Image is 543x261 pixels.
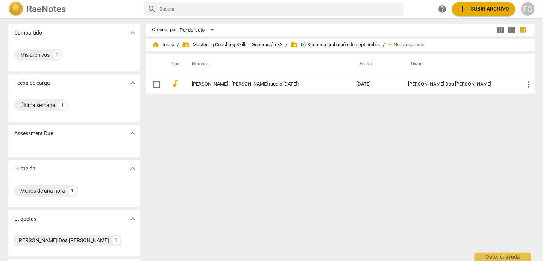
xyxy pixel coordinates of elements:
[8,2,23,17] img: Logo
[14,215,36,223] p: Etiquetas
[402,54,518,75] th: Owner
[159,3,401,15] input: Buscar
[165,54,183,75] th: Tipo
[394,42,425,48] span: Nueva carpeta
[458,5,467,14] span: add
[438,5,447,14] span: help
[383,42,385,48] span: /
[350,75,402,94] td: [DATE]
[524,80,533,89] span: more_vert
[127,77,138,89] button: Mostrar más
[177,42,179,48] span: /
[58,101,67,110] div: 1
[147,5,156,14] span: search
[112,236,120,244] div: 1
[171,79,180,88] span: audiotrack
[192,81,329,87] a: [PERSON_NAME] - [PERSON_NAME] (audio [DATE])
[496,26,505,35] span: view_module
[517,24,529,36] button: Tabla
[290,41,380,48] span: D) Segunda grabación de septiembre
[8,2,138,17] a: LogoRaeNotes
[152,27,177,33] div: Ordenar por
[452,2,515,16] button: Subir
[128,78,137,88] span: expand_more
[458,5,509,14] span: Subir archivo
[20,101,55,109] div: Última semana
[128,129,137,138] span: expand_more
[128,214,137,223] span: expand_more
[127,213,138,225] button: Mostrar más
[128,28,137,37] span: expand_more
[180,24,217,36] div: Por defecto
[127,27,138,38] button: Mostrar más
[182,41,190,48] span: folder_shared
[386,41,394,48] span: add
[507,26,516,35] span: view_list
[14,79,50,87] p: Fecha de carga
[435,2,449,16] a: Obtener ayuda
[475,253,531,261] div: Obtener ayuda
[26,4,66,14] h2: RaeNotes
[17,237,109,244] div: [PERSON_NAME] Dos [PERSON_NAME]
[408,81,512,87] div: [PERSON_NAME] Dos [PERSON_NAME]
[14,165,35,173] p: Duración
[152,41,174,48] span: Inicio
[285,42,287,48] span: /
[14,29,42,37] p: Compartido
[350,54,402,75] th: Fecha
[152,41,159,48] span: home
[506,24,517,36] button: Lista
[127,128,138,139] button: Mostrar más
[182,41,282,48] span: Mastering Coaching Skills - Generación 32
[20,187,65,195] div: Menos de una hora
[68,186,77,195] div: 1
[521,2,535,16] button: FG
[127,163,138,174] button: Mostrar más
[53,50,62,59] div: 0
[520,26,527,33] span: table_chart
[495,24,506,36] button: Cuadrícula
[183,54,350,75] th: Nombre
[128,164,137,173] span: expand_more
[290,41,298,48] span: folder_shared
[14,130,53,137] p: Assessment Due
[20,51,50,59] div: Mis archivos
